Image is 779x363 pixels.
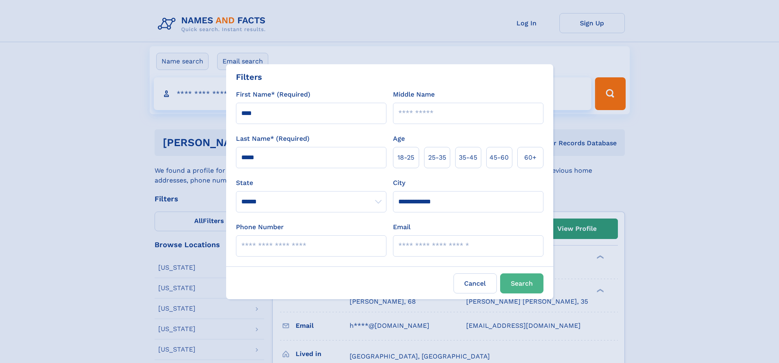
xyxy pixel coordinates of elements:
button: Search [500,273,543,293]
div: Filters [236,71,262,83]
label: Last Name* (Required) [236,134,310,144]
span: 35‑45 [459,153,477,162]
label: First Name* (Required) [236,90,310,99]
span: 60+ [524,153,537,162]
span: 18‑25 [397,153,414,162]
label: Middle Name [393,90,435,99]
label: City [393,178,405,188]
span: 25‑35 [428,153,446,162]
label: Phone Number [236,222,284,232]
label: State [236,178,386,188]
label: Age [393,134,405,144]
label: Email [393,222,411,232]
label: Cancel [453,273,497,293]
span: 45‑60 [489,153,509,162]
